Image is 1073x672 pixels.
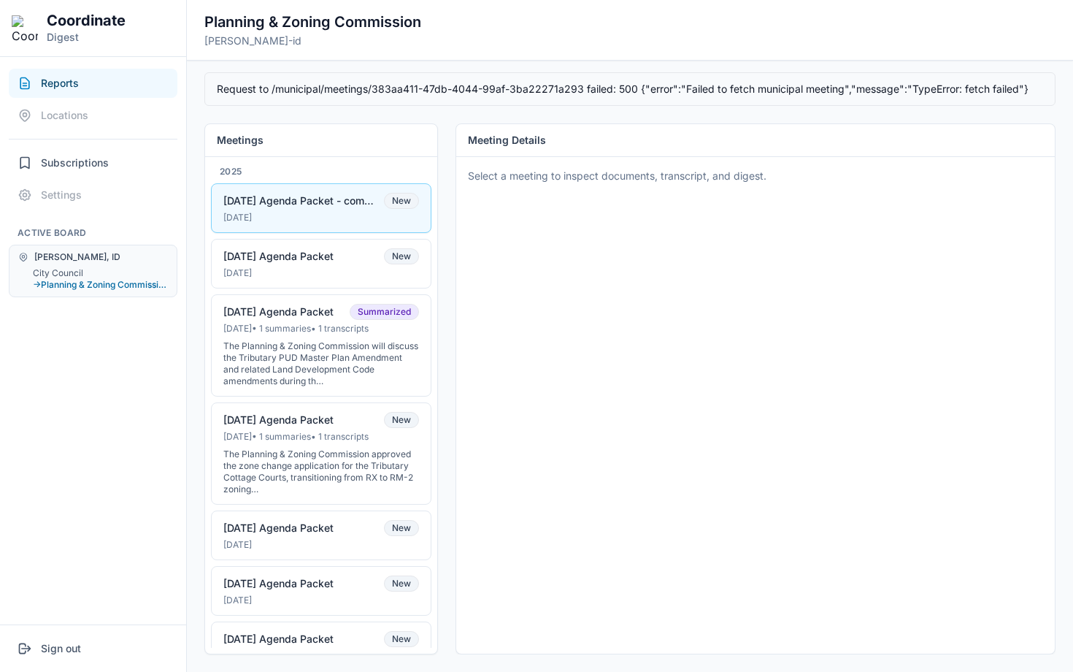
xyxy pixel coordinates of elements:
img: Coordinate [12,15,38,42]
button: Settings [9,180,177,210]
span: [PERSON_NAME], ID [34,251,120,263]
div: Select a meeting to inspect documents, transcript, and digest. [468,169,1043,183]
div: [DATE] • 1 summaries • 1 transcripts [223,323,419,335]
div: [DATE] Agenda Packet - coming soon [223,194,375,207]
h2: Meetings [217,133,426,148]
span: New [384,520,419,536]
button: City Council [33,267,168,279]
div: The Planning & Zoning Commission approved the zone change application for the Tributary Cottage C... [223,448,419,495]
span: Summarized [350,304,419,320]
div: [DATE] [223,595,419,606]
div: 2025 [211,166,431,177]
span: New [384,631,419,647]
span: New [384,576,419,592]
span: Reports [41,76,79,91]
div: The Planning & Zoning Commission will discuss the Tributary PUD Master Plan Amendment and related... [223,340,419,387]
div: [DATE] [223,267,419,279]
div: [DATE] Agenda Packet [223,305,334,318]
div: [DATE] • 1 summaries • 1 transcripts [223,431,419,443]
h2: Meeting Details [468,133,546,148]
button: [DATE] Agenda PacketNew[DATE]• 1 summaries• 1 transcriptsThe Planning & Zoning Commission approve... [211,402,431,505]
button: Locations [9,101,177,130]
div: [DATE] Agenda Packet [223,522,334,535]
button: [DATE] Agenda PacketNew[DATE] [211,622,431,671]
p: [PERSON_NAME]-id [204,34,421,48]
button: Reports [9,69,177,98]
div: [DATE] Agenda Packet [223,250,334,263]
span: New [384,193,419,209]
span: Settings [41,188,82,202]
div: [DATE] Agenda Packet [223,413,334,427]
button: [DATE] Agenda PacketNew[DATE] [211,566,431,616]
div: [DATE] Agenda Packet [223,577,334,590]
span: New [384,248,419,264]
div: [DATE] [223,212,419,224]
div: [DATE] [223,539,419,551]
button: [DATE] Agenda Packet - coming soonNew[DATE] [211,183,431,233]
div: [DATE] Agenda Packet [223,633,334,646]
div: Request to /municipal/meetings/383aa411-47db-4044-99af-3ba22271a293 failed: 500 {"error":"Failed ... [204,72,1055,106]
button: [DATE] Agenda PacketSummarized[DATE]• 1 summaries• 1 transcriptsThe Planning & Zoning Commission ... [211,294,431,397]
button: Sign out [9,634,177,663]
button: →Planning & Zoning Commission [33,279,168,291]
span: Subscriptions [41,156,109,170]
span: New [384,412,419,428]
button: Subscriptions [9,148,177,177]
h2: Planning & Zoning Commission [204,12,421,32]
span: Locations [41,108,88,123]
button: [DATE] Agenda PacketNew[DATE] [211,511,431,560]
h1: Coordinate [47,12,126,30]
p: Digest [47,30,126,45]
h2: Active Board [9,227,177,239]
button: [DATE] Agenda PacketNew[DATE] [211,239,431,289]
